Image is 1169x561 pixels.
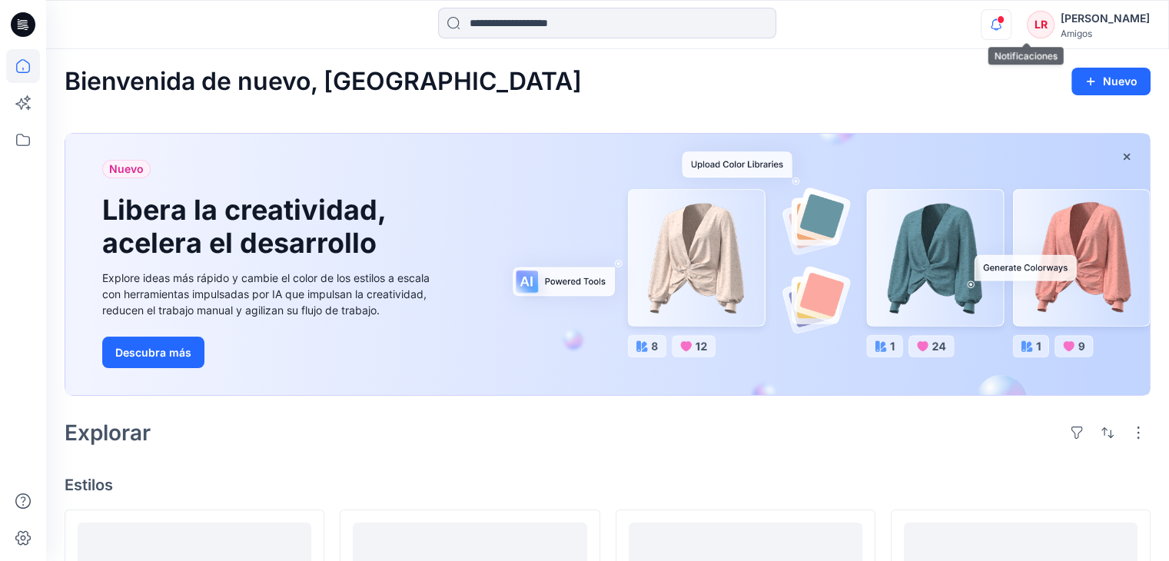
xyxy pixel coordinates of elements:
a: Descubra más [102,337,448,368]
font: Explore ideas más rápido y cambie el color de los estilos a escala con herramientas impulsadas po... [102,271,430,317]
font: Explorar [65,420,151,446]
button: Descubra más [102,337,204,368]
font: Amigos [1061,28,1092,39]
font: Estilos [65,476,113,494]
font: LR [1034,18,1048,31]
font: [PERSON_NAME] [1061,12,1150,25]
font: Nuevo [109,162,144,175]
font: Descubra más [115,346,191,359]
font: Libera la creatividad, acelera el desarrollo [102,193,386,260]
font: Bienvenida de nuevo, [GEOGRAPHIC_DATA] [65,66,582,96]
button: Nuevo [1071,68,1151,95]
